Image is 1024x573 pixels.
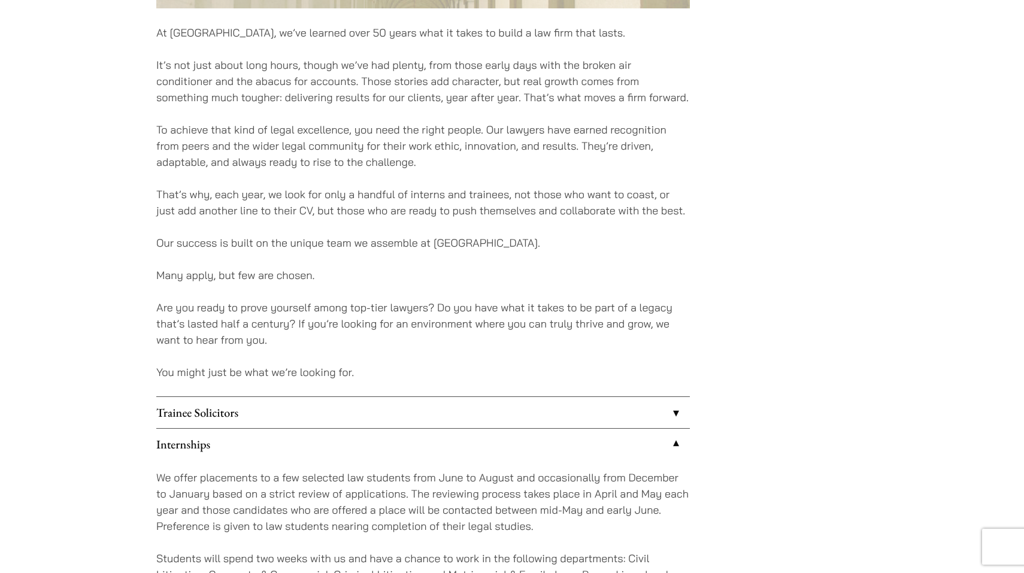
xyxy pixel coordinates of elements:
[156,235,690,251] p: Our success is built on the unique team we assemble at [GEOGRAPHIC_DATA].
[156,186,690,219] p: That’s why, each year, we look for only a handful of interns and trainees, not those who want to ...
[156,364,690,380] p: You might just be what we’re looking for.
[156,429,690,460] a: Internships
[156,122,690,170] p: To achieve that kind of legal excellence, you need the right people. Our lawyers have earned reco...
[156,267,690,283] p: Many apply, but few are chosen.
[156,469,690,534] p: We offer placements to a few selected law students from June to August and occasionally from Dece...
[156,25,690,41] p: At [GEOGRAPHIC_DATA], we’ve learned over 50 years what it takes to build a law firm that lasts.
[156,57,690,105] p: It’s not just about long hours, though we’ve had plenty, from those early days with the broken ai...
[156,299,690,348] p: Are you ready to prove yourself among top-tier lawyers? Do you have what it takes to be part of a...
[156,397,690,428] a: Trainee Solicitors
